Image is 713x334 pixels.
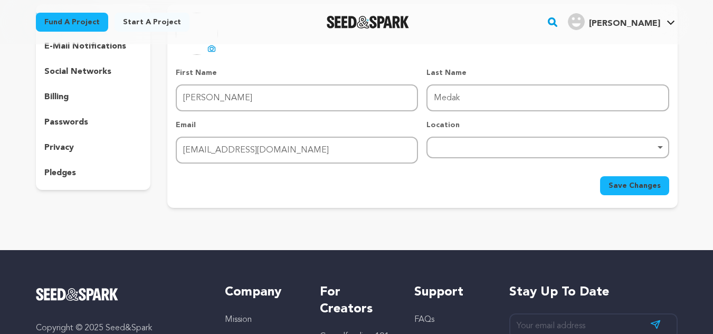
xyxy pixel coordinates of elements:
[589,20,660,28] span: [PERSON_NAME]
[36,139,151,156] button: privacy
[414,284,488,301] h5: Support
[36,13,108,32] a: Fund a project
[36,38,151,55] button: e-mail notifications
[36,89,151,106] button: billing
[509,284,678,301] h5: Stay up to date
[225,316,252,324] a: Mission
[44,141,74,154] p: privacy
[414,316,434,324] a: FAQs
[44,65,111,78] p: social networks
[600,176,669,195] button: Save Changes
[176,137,418,164] input: Email
[36,63,151,80] button: social networks
[568,13,585,30] img: user.png
[36,114,151,131] button: passwords
[426,68,669,78] p: Last Name
[568,13,660,30] div: Akshitha M.'s Profile
[44,91,69,103] p: billing
[44,167,76,179] p: pledges
[426,84,669,111] input: Last Name
[327,16,410,28] a: Seed&Spark Homepage
[36,288,119,301] img: Seed&Spark Logo
[176,68,418,78] p: First Name
[115,13,189,32] a: Start a project
[426,120,669,130] p: Location
[36,165,151,182] button: pledges
[44,116,88,129] p: passwords
[44,40,126,53] p: e-mail notifications
[566,11,677,33] span: Akshitha M.'s Profile
[176,84,418,111] input: First Name
[225,284,298,301] h5: Company
[609,180,661,191] span: Save Changes
[566,11,677,30] a: Akshitha M.'s Profile
[36,288,204,301] a: Seed&Spark Homepage
[320,284,393,318] h5: For Creators
[176,120,418,130] p: Email
[327,16,410,28] img: Seed&Spark Logo Dark Mode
